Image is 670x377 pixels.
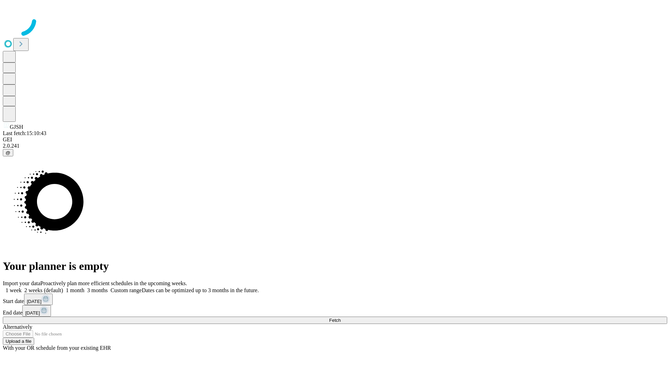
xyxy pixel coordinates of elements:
[10,124,23,130] span: GJSH
[3,143,667,149] div: 2.0.241
[6,287,22,293] span: 1 week
[27,299,42,304] span: [DATE]
[3,260,667,273] h1: Your planner is empty
[24,287,63,293] span: 2 weeks (default)
[3,345,111,351] span: With your OR schedule from your existing EHR
[25,310,40,316] span: [DATE]
[24,294,53,305] button: [DATE]
[40,280,187,286] span: Proactively plan more efficient schedules in the upcoming weeks.
[6,150,10,155] span: @
[142,287,259,293] span: Dates can be optimized up to 3 months in the future.
[66,287,84,293] span: 1 month
[3,317,667,324] button: Fetch
[87,287,108,293] span: 3 months
[329,318,341,323] span: Fetch
[3,130,46,136] span: Last fetch: 15:10:43
[3,294,667,305] div: Start date
[3,149,13,156] button: @
[111,287,142,293] span: Custom range
[3,136,667,143] div: GEI
[3,324,32,330] span: Alternatively
[3,280,40,286] span: Import your data
[22,305,51,317] button: [DATE]
[3,338,34,345] button: Upload a file
[3,305,667,317] div: End date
